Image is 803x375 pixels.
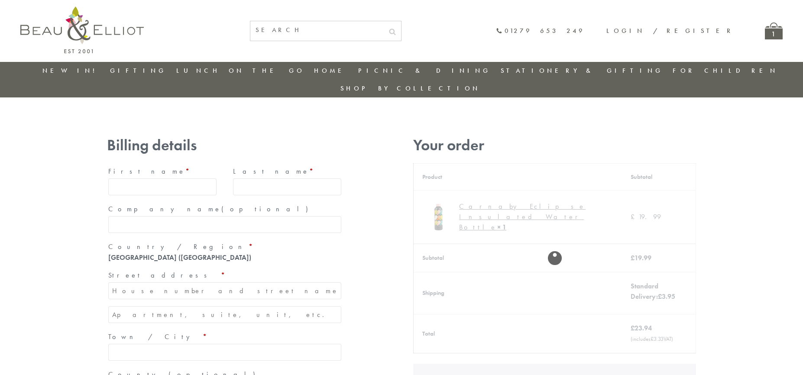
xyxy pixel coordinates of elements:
[250,21,384,39] input: SEARCH
[42,66,100,75] a: New in!
[496,27,585,35] a: 01279 653 249
[221,204,313,213] span: (optional)
[673,66,778,75] a: For Children
[108,240,341,254] label: Country / Region
[358,66,491,75] a: Picnic & Dining
[501,66,663,75] a: Stationery & Gifting
[765,23,783,39] a: 1
[108,282,341,299] input: House number and street name
[108,268,341,282] label: Street address
[108,253,251,262] strong: [GEOGRAPHIC_DATA] ([GEOGRAPHIC_DATA])
[108,330,341,344] label: Town / City
[176,66,304,75] a: Lunch On The Go
[606,26,735,35] a: Login / Register
[107,136,343,154] h3: Billing details
[110,66,166,75] a: Gifting
[20,6,144,53] img: logo
[413,136,696,154] h3: Your order
[314,66,349,75] a: Home
[233,165,341,178] label: Last name
[108,306,341,323] input: Apartment, suite, unit, etc. (optional)
[108,165,217,178] label: First name
[340,84,480,93] a: Shop by collection
[108,202,341,216] label: Company name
